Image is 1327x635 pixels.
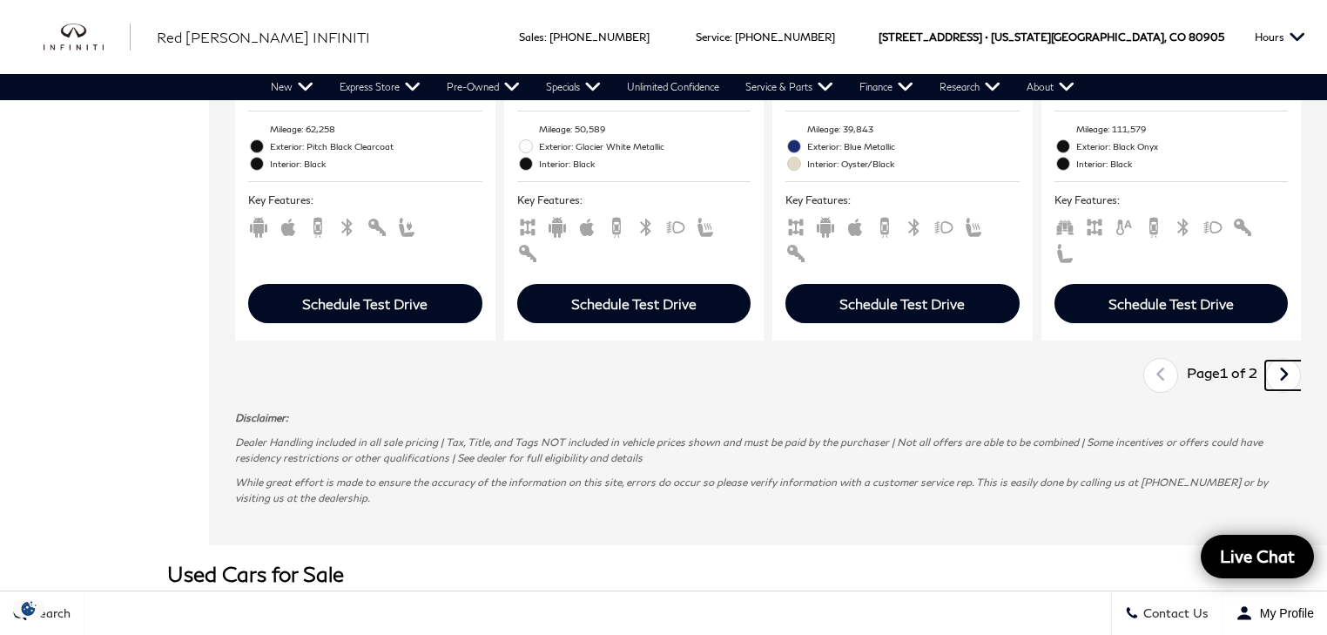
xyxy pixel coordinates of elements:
span: : [544,30,547,44]
li: Mileage: 62,258 [248,120,482,138]
span: Exterior: Glacier White Metallic [539,138,751,155]
span: AWD [517,219,538,232]
img: INFINITI [44,24,131,51]
span: Fog Lights [665,219,686,232]
span: Apple Car-Play [576,219,597,232]
span: Keyless Entry [1232,219,1253,232]
span: My Profile [1253,606,1314,620]
a: New [258,74,327,100]
span: Android Auto [815,219,836,232]
span: AWD [785,219,806,232]
span: Android Auto [248,219,269,232]
span: Fog Lights [933,219,954,232]
span: Live Chat [1211,545,1303,567]
div: Schedule Test Drive [839,295,965,312]
span: Apple Car-Play [278,219,299,232]
li: Mileage: 111,579 [1054,120,1289,138]
span: Interior: Oyster/Black [807,155,1020,172]
a: Express Store [327,74,434,100]
div: Schedule Test Drive [302,295,428,312]
span: : [730,30,732,44]
li: Mileage: 39,843 [785,120,1020,138]
a: [PHONE_NUMBER] [549,30,650,44]
div: Schedule Test Drive - BMW 2 Series 228i xDrive [785,284,1020,323]
div: Schedule Test Drive [1108,295,1234,312]
a: Service & Parts [732,74,846,100]
span: Sales [519,30,544,44]
span: Interior: Black [1076,155,1289,172]
a: Research [926,74,1014,100]
div: Page 1 of 2 [1178,358,1266,393]
nav: Main Navigation [258,74,1088,100]
span: Backup Camera [874,219,895,232]
span: Backup Camera [307,219,328,232]
p: Dealer Handling included in all sale pricing | Tax, Title, and Tags NOT included in vehicle price... [235,435,1301,466]
a: Finance [846,74,926,100]
span: Key Features : [517,191,751,210]
span: Interior: Black [270,155,482,172]
span: Bluetooth [904,219,925,232]
a: Pre-Owned [434,74,533,100]
span: Exterior: Blue Metallic [807,138,1020,155]
span: Power Seats [396,219,417,232]
li: Mileage: 50,589 [517,120,751,138]
img: Opt-Out Icon [9,599,49,618]
span: Keyless Entry [517,245,538,258]
span: Exterior: Black Onyx [1076,138,1289,155]
a: [PHONE_NUMBER] [735,30,835,44]
span: Heated Seats [963,219,984,232]
span: Red [PERSON_NAME] INFINITI [157,29,370,45]
span: Search [27,606,71,621]
span: Interior: Black [539,155,751,172]
div: Schedule Test Drive [571,295,697,312]
span: Android Auto [547,219,568,232]
div: Schedule Test Drive - Lexus GX 460 [1054,284,1289,323]
span: Heated Seats [695,219,716,232]
span: Key Features : [248,191,482,210]
span: Key Features : [785,191,1020,210]
span: Third Row Seats [1054,219,1075,232]
span: Keyless Entry [785,245,806,258]
a: Red [PERSON_NAME] INFINITI [157,27,370,48]
span: Bluetooth [337,219,358,232]
a: next page [1265,361,1303,390]
a: Live Chat [1201,535,1314,578]
button: Open user profile menu [1223,591,1327,635]
span: Apple Car-Play [845,219,866,232]
span: Backup Camera [1143,219,1164,232]
strong: Disclaimer: [235,411,288,424]
span: Leather Seats [1054,245,1075,258]
span: Key Features : [1054,191,1289,210]
p: While great effort is made to ensure the accuracy of the information on this site, errors do occu... [235,475,1301,506]
span: Bluetooth [636,219,657,232]
span: Auto Climate Control [1114,219,1135,232]
span: Service [696,30,730,44]
section: Click to Open Cookie Consent Modal [9,599,49,618]
a: About [1014,74,1088,100]
a: infiniti [44,24,131,51]
span: Exterior: Pitch Black Clearcoat [270,138,482,155]
a: [STREET_ADDRESS] • [US_STATE][GEOGRAPHIC_DATA], CO 80905 [879,30,1224,44]
a: Specials [533,74,614,100]
span: Fog Lights [1202,219,1223,232]
div: Schedule Test Drive - Audi A4 45 S line Premium Plus [517,284,751,323]
strong: Used Cars for Sale [167,561,344,586]
div: Schedule Test Drive - Dodge Charger GT [248,284,482,323]
span: Backup Camera [606,219,627,232]
span: Contact Us [1139,606,1209,621]
span: AWD [1084,219,1105,232]
span: Keyless Entry [367,219,387,232]
a: Unlimited Confidence [614,74,732,100]
span: Bluetooth [1173,219,1194,232]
